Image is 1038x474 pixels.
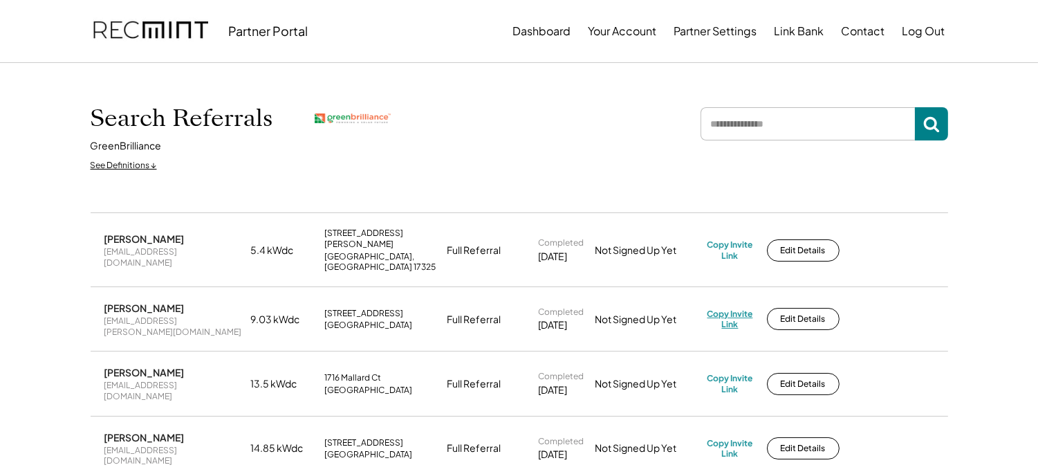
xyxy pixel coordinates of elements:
div: [STREET_ADDRESS] [325,437,404,448]
button: Log Out [902,17,945,45]
div: 1716 Mallard Ct [325,372,382,383]
div: [EMAIL_ADDRESS][DOMAIN_NAME] [104,380,243,401]
div: 13.5 kWdc [251,377,317,391]
img: tab_domain_overview_orange.svg [37,80,48,91]
div: Full Referral [447,313,501,327]
button: Edit Details [767,308,840,330]
div: Copy Invite Link [707,309,753,330]
div: [DATE] [539,448,568,462]
div: Full Referral [447,244,501,257]
button: Contact [842,17,885,45]
div: Not Signed Up Yet [595,313,699,327]
div: Completed [539,436,584,447]
div: [DATE] [539,383,568,397]
div: [EMAIL_ADDRESS][PERSON_NAME][DOMAIN_NAME] [104,316,243,337]
div: [PERSON_NAME] [104,302,185,314]
div: [PERSON_NAME] [104,431,185,444]
div: [PERSON_NAME] [104,233,185,245]
div: Keywords by Traffic [153,82,233,91]
div: Completed [539,237,584,248]
div: Full Referral [447,441,501,455]
img: website_grey.svg [22,36,33,47]
div: 9.03 kWdc [251,313,317,327]
div: GreenBrilliance [91,139,162,153]
button: Your Account [588,17,657,45]
div: 14.85 kWdc [251,441,317,455]
img: tab_keywords_by_traffic_grey.svg [138,80,149,91]
div: [GEOGRAPHIC_DATA] [325,449,413,460]
div: v 4.0.25 [39,22,68,33]
div: [GEOGRAPHIC_DATA] [325,320,413,331]
button: Link Bank [775,17,824,45]
div: Not Signed Up Yet [595,244,699,257]
button: Edit Details [767,437,840,459]
div: Copy Invite Link [707,438,753,459]
div: Completed [539,307,584,318]
div: Not Signed Up Yet [595,377,699,391]
img: greenbrilliance.png [315,113,391,124]
button: Dashboard [513,17,571,45]
div: See Definitions ↓ [91,160,157,172]
div: Domain Overview [53,82,124,91]
div: [PERSON_NAME] [104,366,185,379]
div: Copy Invite Link [707,373,753,394]
div: [GEOGRAPHIC_DATA], [GEOGRAPHIC_DATA] 17325 [325,251,439,273]
div: Full Referral [447,377,501,391]
div: Domain: [DOMAIN_NAME] [36,36,152,47]
button: Partner Settings [674,17,757,45]
div: [EMAIL_ADDRESS][DOMAIN_NAME] [104,246,243,268]
button: Edit Details [767,239,840,262]
h1: Search Referrals [91,104,273,133]
button: Edit Details [767,373,840,395]
div: [DATE] [539,250,568,264]
img: recmint-logotype%403x.png [93,8,208,55]
div: 5.4 kWdc [251,244,317,257]
div: Copy Invite Link [707,239,753,261]
img: logo_orange.svg [22,22,33,33]
div: [DATE] [539,318,568,332]
div: Not Signed Up Yet [595,441,699,455]
div: [GEOGRAPHIC_DATA] [325,385,413,396]
div: [EMAIL_ADDRESS][DOMAIN_NAME] [104,445,243,466]
div: Partner Portal [229,23,308,39]
div: [STREET_ADDRESS][PERSON_NAME] [325,228,439,249]
div: Completed [539,371,584,382]
div: [STREET_ADDRESS] [325,308,404,319]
